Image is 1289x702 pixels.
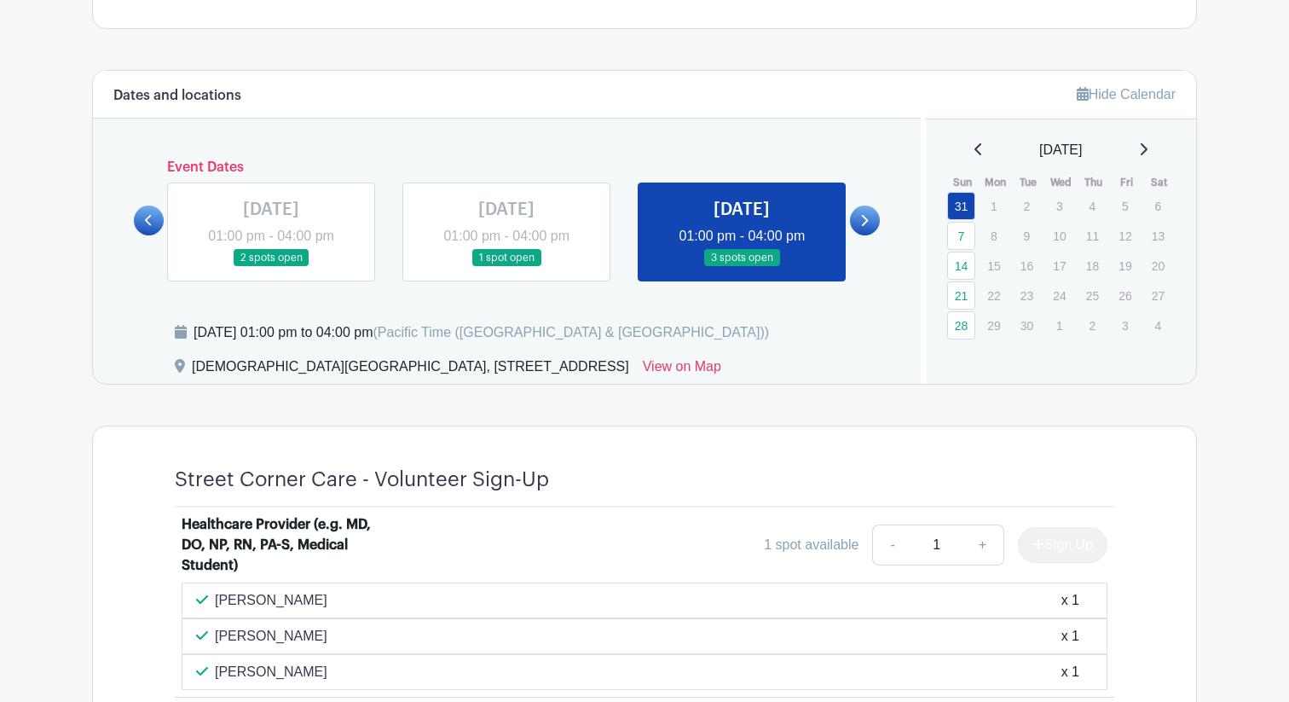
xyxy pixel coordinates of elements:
[1144,193,1172,219] p: 6
[980,223,1008,249] p: 8
[1039,140,1082,160] span: [DATE]
[643,357,721,384] a: View on Map
[980,282,1008,309] p: 22
[1078,193,1107,219] p: 4
[1111,312,1139,339] p: 3
[946,174,980,191] th: Sun
[1013,193,1041,219] p: 2
[1111,193,1139,219] p: 5
[192,357,629,384] div: [DEMOGRAPHIC_DATA][GEOGRAPHIC_DATA], [STREET_ADDRESS]
[1045,223,1073,249] p: 10
[164,160,850,176] h6: Event Dates
[373,325,769,339] span: (Pacific Time ([GEOGRAPHIC_DATA] & [GEOGRAPHIC_DATA]))
[947,192,975,220] a: 31
[947,281,975,310] a: 21
[1144,282,1172,309] p: 27
[1078,252,1107,279] p: 18
[947,222,975,250] a: 7
[1061,662,1079,682] div: x 1
[215,626,327,647] p: [PERSON_NAME]
[980,193,1008,219] p: 1
[1045,282,1073,309] p: 24
[1013,223,1041,249] p: 9
[980,252,1008,279] p: 15
[947,311,975,339] a: 28
[1013,282,1041,309] p: 23
[1045,312,1073,339] p: 1
[1111,252,1139,279] p: 19
[1078,174,1111,191] th: Thu
[764,535,858,555] div: 1 spot available
[980,312,1008,339] p: 29
[1111,223,1139,249] p: 12
[113,88,241,104] h6: Dates and locations
[1045,193,1073,219] p: 3
[182,514,393,576] div: Healthcare Provider (e.g. MD, DO, NP, RN, PA-S, Medical Student)
[1111,282,1139,309] p: 26
[1144,252,1172,279] p: 20
[1144,312,1172,339] p: 4
[215,662,327,682] p: [PERSON_NAME]
[1061,626,1079,647] div: x 1
[1078,312,1107,339] p: 2
[1144,223,1172,249] p: 13
[175,467,549,492] h4: Street Corner Care - Volunteer Sign-Up
[1013,252,1041,279] p: 16
[1013,312,1041,339] p: 30
[215,590,327,611] p: [PERSON_NAME]
[1078,223,1107,249] p: 11
[1061,590,1079,611] div: x 1
[979,174,1012,191] th: Mon
[1078,282,1107,309] p: 25
[947,252,975,280] a: 14
[1143,174,1176,191] th: Sat
[872,525,911,566] a: -
[1044,174,1078,191] th: Wed
[1110,174,1143,191] th: Fri
[962,525,1004,566] a: +
[194,322,769,343] div: [DATE] 01:00 pm to 04:00 pm
[1045,252,1073,279] p: 17
[1012,174,1045,191] th: Tue
[1077,87,1176,102] a: Hide Calendar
